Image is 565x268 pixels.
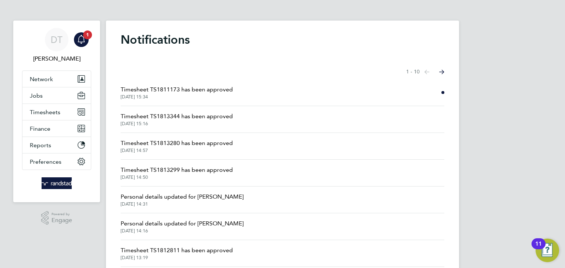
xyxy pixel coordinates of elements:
span: [DATE] 14:16 [121,228,244,234]
a: Timesheet TS1813280 has been approved[DATE] 14:57 [121,139,233,153]
nav: Select page of notifications list [406,65,444,79]
a: DT[PERSON_NAME] [22,28,91,63]
span: [DATE] 14:31 [121,201,244,207]
span: [DATE] 15:34 [121,94,233,100]
a: Timesheet TS1811173 has been approved[DATE] 15:34 [121,85,233,100]
span: Engage [51,217,72,224]
a: Timesheet TS1812811 has been approved[DATE] 13:19 [121,246,233,261]
span: Daniel Tisseyre [22,54,91,63]
span: Jobs [30,92,43,99]
a: Go to home page [22,177,91,189]
a: 1 [74,28,89,51]
span: Personal details updated for [PERSON_NAME] [121,219,244,228]
span: [DATE] 13:19 [121,255,233,261]
span: [DATE] 14:50 [121,174,233,180]
img: randstad-logo-retina.png [42,177,72,189]
button: Reports [22,137,91,153]
span: DT [51,35,63,44]
span: Timesheets [30,109,60,116]
span: Timesheet TS1813299 has been approved [121,166,233,174]
span: Finance [30,125,50,132]
span: Preferences [30,158,61,165]
span: Timesheet TS1813344 has been approved [121,112,233,121]
span: [DATE] 15:16 [121,121,233,127]
span: Reports [30,142,51,149]
a: Timesheet TS1813344 has been approved[DATE] 15:16 [121,112,233,127]
a: Powered byEngage [41,211,72,225]
button: Open Resource Center, 11 new notifications [536,239,559,262]
div: 11 [535,244,542,253]
nav: Main navigation [13,21,100,202]
button: Preferences [22,153,91,170]
span: 1 - 10 [406,68,420,76]
span: [DATE] 14:57 [121,148,233,153]
span: Timesheet TS1813280 has been approved [121,139,233,148]
button: Network [22,71,91,87]
span: Timesheet TS1811173 has been approved [121,85,233,94]
a: Timesheet TS1813299 has been approved[DATE] 14:50 [121,166,233,180]
button: Finance [22,120,91,137]
button: Jobs [22,87,91,104]
span: Network [30,76,53,83]
a: Personal details updated for [PERSON_NAME][DATE] 14:16 [121,219,244,234]
span: Powered by [51,211,72,217]
a: Personal details updated for [PERSON_NAME][DATE] 14:31 [121,192,244,207]
button: Timesheets [22,104,91,120]
span: Timesheet TS1812811 has been approved [121,246,233,255]
span: 1 [83,30,92,39]
span: Personal details updated for [PERSON_NAME] [121,192,244,201]
h1: Notifications [121,32,444,47]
